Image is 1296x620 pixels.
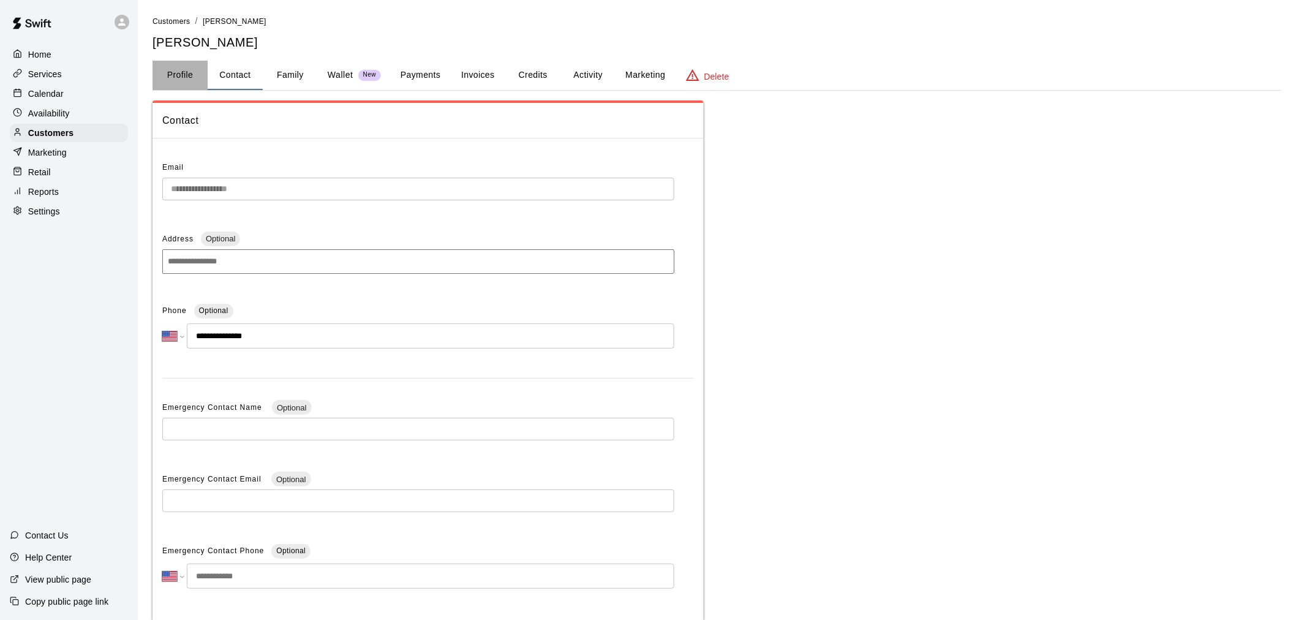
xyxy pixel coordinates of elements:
[10,202,128,221] a: Settings
[271,475,311,484] span: Optional
[263,61,318,90] button: Family
[10,104,128,123] a: Availability
[28,88,64,100] p: Calendar
[28,146,67,159] p: Marketing
[560,61,616,90] button: Activity
[276,546,306,555] span: Optional
[450,61,505,90] button: Invoices
[28,68,62,80] p: Services
[28,166,51,178] p: Retail
[162,301,187,321] span: Phone
[358,71,381,79] span: New
[203,17,266,26] span: [PERSON_NAME]
[25,595,108,608] p: Copy public page link
[153,16,190,26] a: Customers
[153,61,208,90] button: Profile
[704,70,729,83] p: Delete
[153,15,1281,28] nav: breadcrumb
[153,34,1281,51] h5: [PERSON_NAME]
[162,113,694,129] span: Contact
[28,205,60,217] p: Settings
[28,127,73,139] p: Customers
[328,69,353,81] p: Wallet
[162,542,264,561] span: Emergency Contact Phone
[10,163,128,181] a: Retail
[162,403,265,412] span: Emergency Contact Name
[616,61,675,90] button: Marketing
[25,551,72,564] p: Help Center
[195,15,198,28] li: /
[201,234,240,243] span: Optional
[10,85,128,103] a: Calendar
[272,403,311,412] span: Optional
[10,65,128,83] a: Services
[208,61,263,90] button: Contact
[391,61,450,90] button: Payments
[28,186,59,198] p: Reports
[162,163,184,172] span: Email
[10,183,128,201] a: Reports
[10,45,128,64] a: Home
[162,475,264,483] span: Emergency Contact Email
[10,124,128,142] a: Customers
[162,178,674,200] div: The email of an existing customer can only be changed by the customer themselves at https://book....
[25,529,69,542] p: Contact Us
[505,61,560,90] button: Credits
[10,143,128,162] a: Marketing
[25,573,91,586] p: View public page
[28,48,51,61] p: Home
[153,61,1281,90] div: basic tabs example
[153,17,190,26] span: Customers
[199,306,228,315] span: Optional
[28,107,70,119] p: Availability
[162,235,194,243] span: Address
